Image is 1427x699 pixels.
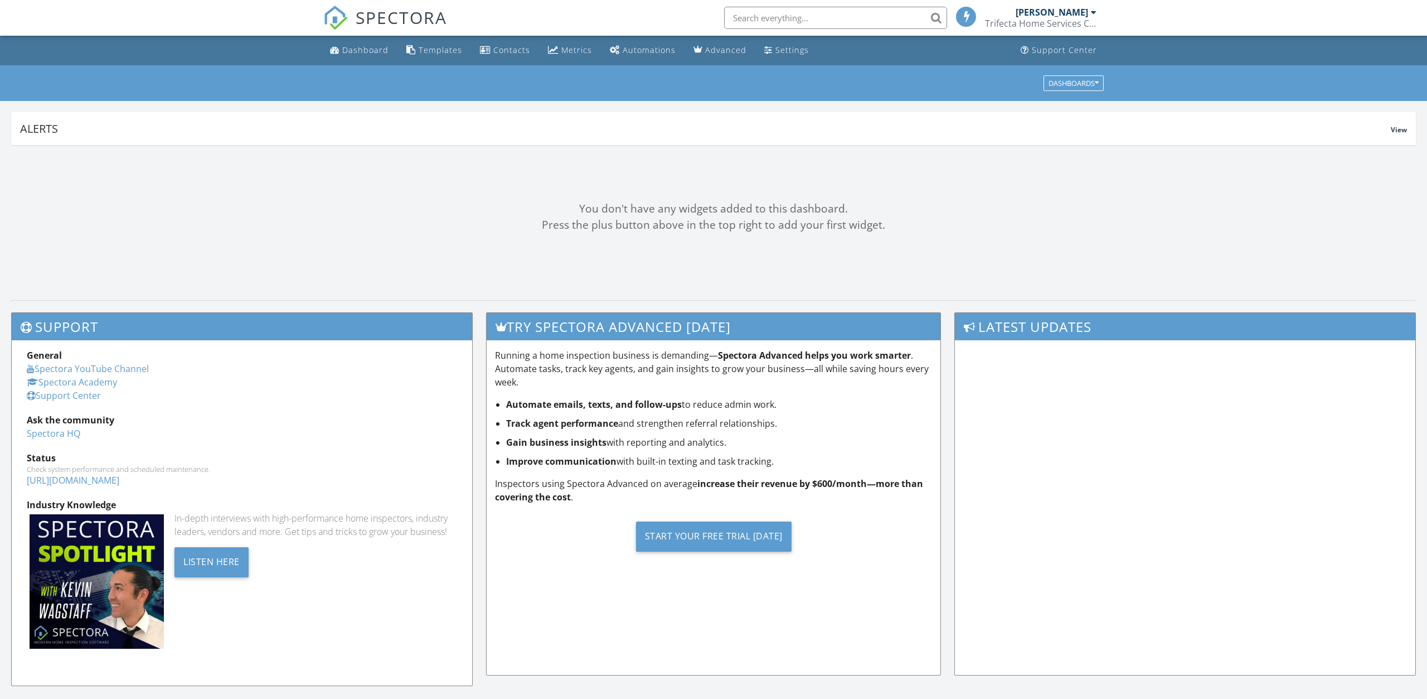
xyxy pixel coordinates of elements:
[689,40,751,61] a: Advanced
[561,45,592,55] div: Metrics
[419,45,462,55] div: Templates
[487,313,940,340] h3: Try spectora advanced [DATE]
[760,40,813,61] a: Settings
[11,217,1416,233] div: Press the plus button above in the top right to add your first widget.
[495,513,932,560] a: Start Your Free Trial [DATE]
[605,40,680,61] a: Automations (Basic)
[1016,40,1101,61] a: Support Center
[493,45,530,55] div: Contacts
[495,349,932,389] p: Running a home inspection business is demanding— . Automate tasks, track key agents, and gain ins...
[724,7,947,29] input: Search everything...
[20,121,1391,136] div: Alerts
[506,436,606,449] strong: Gain business insights
[718,349,911,361] strong: Spectora Advanced helps you work smarter
[30,514,164,649] img: Spectoraspolightmain
[506,455,932,468] li: with built-in texting and task tracking.
[326,40,393,61] a: Dashboard
[506,436,932,449] li: with reporting and analytics.
[174,547,249,577] div: Listen Here
[543,40,596,61] a: Metrics
[1016,7,1088,18] div: [PERSON_NAME]
[985,18,1096,29] div: Trifecta Home Services Corp.
[495,477,932,504] p: Inspectors using Spectora Advanced on average .
[174,512,457,538] div: In-depth interviews with high-performance home inspectors, industry leaders, vendors and more. Ge...
[27,474,119,486] a: [URL][DOMAIN_NAME]
[402,40,467,61] a: Templates
[623,45,676,55] div: Automations
[27,427,80,440] a: Spectora HQ
[27,389,101,402] a: Support Center
[1043,75,1104,91] button: Dashboards
[506,417,618,430] strong: Track agent performance
[323,6,348,30] img: The Best Home Inspection Software - Spectora
[1049,79,1099,87] div: Dashboards
[11,201,1416,217] div: You don't have any widgets added to this dashboard.
[27,349,62,361] strong: General
[775,45,809,55] div: Settings
[1391,125,1407,134] span: View
[323,15,447,38] a: SPECTORA
[174,555,249,567] a: Listen Here
[506,398,932,411] li: to reduce admin work.
[27,413,457,427] div: Ask the community
[636,522,792,552] div: Start Your Free Trial [DATE]
[705,45,746,55] div: Advanced
[506,398,682,411] strong: Automate emails, texts, and follow-ups
[27,451,457,465] div: Status
[506,417,932,430] li: and strengthen referral relationships.
[495,478,923,503] strong: increase their revenue by $600/month—more than covering the cost
[475,40,535,61] a: Contacts
[356,6,447,29] span: SPECTORA
[27,376,117,388] a: Spectora Academy
[955,313,1415,340] h3: Latest Updates
[27,363,149,375] a: Spectora YouTube Channel
[1032,45,1097,55] div: Support Center
[506,455,617,467] strong: Improve communication
[12,313,472,340] h3: Support
[27,465,457,474] div: Check system performance and scheduled maintenance.
[342,45,389,55] div: Dashboard
[27,498,457,512] div: Industry Knowledge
